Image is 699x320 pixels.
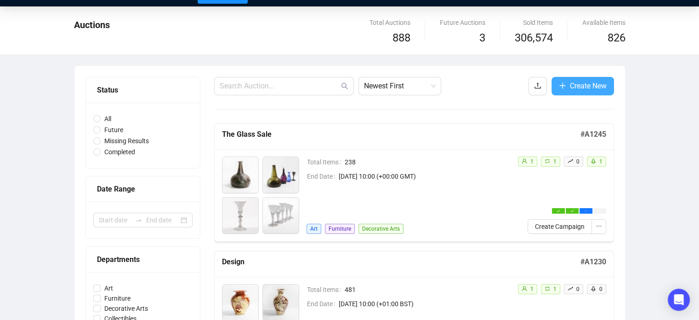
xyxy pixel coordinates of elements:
[97,254,189,265] div: Departments
[553,158,557,165] span: 1
[101,303,152,314] span: Decorative Arts
[135,216,142,224] span: to
[584,209,588,213] span: ellipsis
[580,129,606,140] h5: # A1245
[568,158,573,164] span: rise
[345,157,510,167] span: 238
[479,31,485,44] span: 3
[307,157,345,167] span: Total Items
[582,17,625,28] div: Available Items
[557,209,560,213] span: check
[101,293,134,303] span: Furniture
[101,147,139,157] span: Completed
[515,29,553,47] span: 306,574
[599,286,602,292] span: 0
[345,285,510,295] span: 481
[369,17,410,28] div: Total Auctions
[74,19,110,30] span: Auctions
[146,215,179,225] input: End date
[307,171,339,181] span: End Date
[222,198,258,233] img: 3_1.jpg
[339,171,510,181] span: [DATE] 10:00 (+00:00 GMT)
[545,158,550,164] span: retweet
[341,82,348,90] span: search
[591,158,596,164] span: rocket
[307,285,345,295] span: Total Items
[576,286,580,292] span: 0
[263,157,299,193] img: 2_1.jpg
[570,80,607,92] span: Create New
[530,286,534,292] span: 1
[570,209,574,213] span: check
[535,221,585,232] span: Create Campaign
[522,158,527,164] span: user
[307,299,339,309] span: End Date
[530,158,534,165] span: 1
[220,81,339,92] input: Search Auction...
[568,286,573,291] span: rise
[440,17,485,28] div: Future Auctions
[99,215,131,225] input: Start date
[101,283,117,293] span: Art
[101,136,153,146] span: Missing Results
[551,77,614,95] button: Create New
[580,256,606,268] h5: # A1230
[135,216,142,224] span: swap-right
[534,82,541,89] span: upload
[591,286,596,291] span: rocket
[101,125,127,135] span: Future
[528,219,592,234] button: Create Campaign
[668,289,690,311] div: Open Intercom Messenger
[222,256,580,268] h5: Design
[576,158,580,165] span: 0
[599,158,602,165] span: 1
[263,198,299,233] img: 4_1.jpg
[339,299,510,309] span: [DATE] 10:00 (+01:00 BST)
[392,31,410,44] span: 888
[222,129,580,140] h5: The Glass Sale
[608,31,625,44] span: 826
[545,286,550,291] span: retweet
[596,223,602,229] span: ellipsis
[222,157,258,193] img: 1_1.jpg
[97,183,189,195] div: Date Range
[364,77,436,95] span: Newest First
[358,224,403,234] span: Decorative Arts
[515,17,553,28] div: Sold Items
[522,286,527,291] span: user
[307,224,321,234] span: Art
[325,224,355,234] span: Furniture
[559,82,566,89] span: plus
[97,84,189,96] div: Status
[553,286,557,292] span: 1
[101,114,115,124] span: All
[214,123,614,242] a: The Glass Sale#A1245Total Items238End Date[DATE] 10:00 (+00:00 GMT)ArtFurnitureDecorative Artsuse...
